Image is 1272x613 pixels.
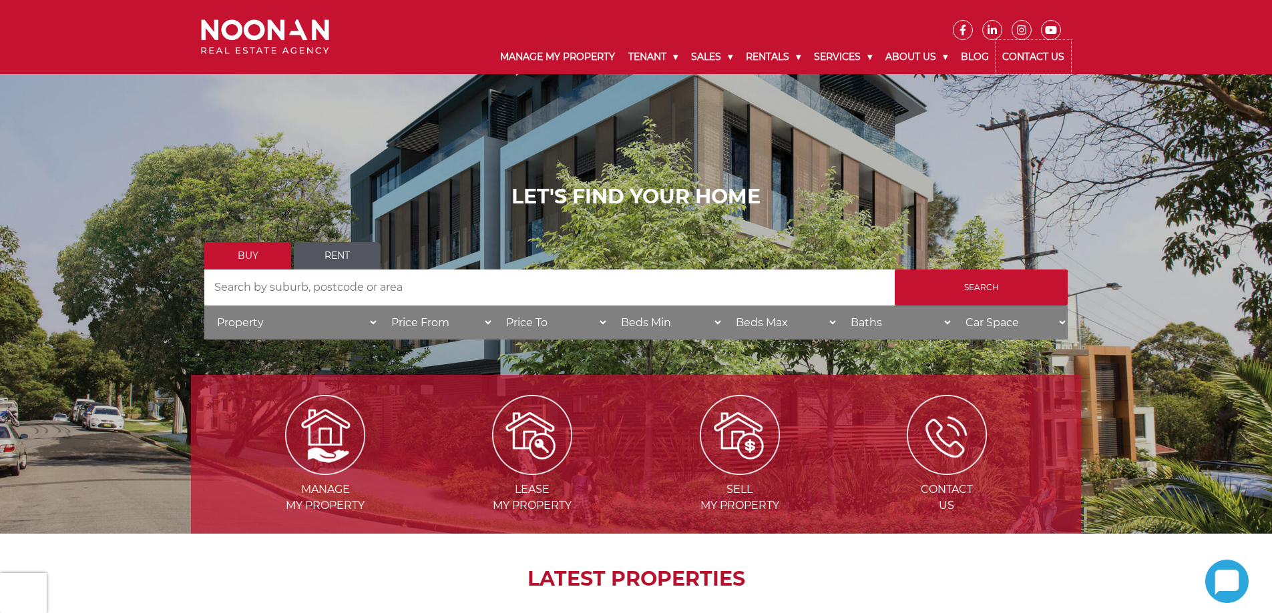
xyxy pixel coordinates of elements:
span: Contact Us [845,482,1049,514]
a: Buy [204,242,291,269]
img: ICONS [907,395,987,475]
a: Managemy Property [223,428,427,512]
a: Tenant [622,40,684,74]
span: Lease my Property [430,482,634,514]
a: Contact Us [996,40,1071,74]
img: Lease my property [492,395,572,475]
a: Manage My Property [493,40,622,74]
a: Services [807,40,879,74]
a: About Us [879,40,954,74]
a: ContactUs [845,428,1049,512]
a: Sales [684,40,739,74]
a: Sellmy Property [638,428,842,512]
a: Blog [954,40,996,74]
span: Sell my Property [638,482,842,514]
a: Leasemy Property [430,428,634,512]
h2: LATEST PROPERTIES [224,567,1048,591]
a: Rentals [739,40,807,74]
a: Rent [294,242,381,269]
h1: LET'S FIND YOUR HOME [204,185,1068,209]
img: Sell my property [700,395,780,475]
span: Manage my Property [223,482,427,514]
img: Noonan Real Estate Agency [201,19,329,55]
input: Search by suburb, postcode or area [204,269,895,305]
img: Manage my Property [285,395,365,475]
input: Search [895,269,1068,305]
